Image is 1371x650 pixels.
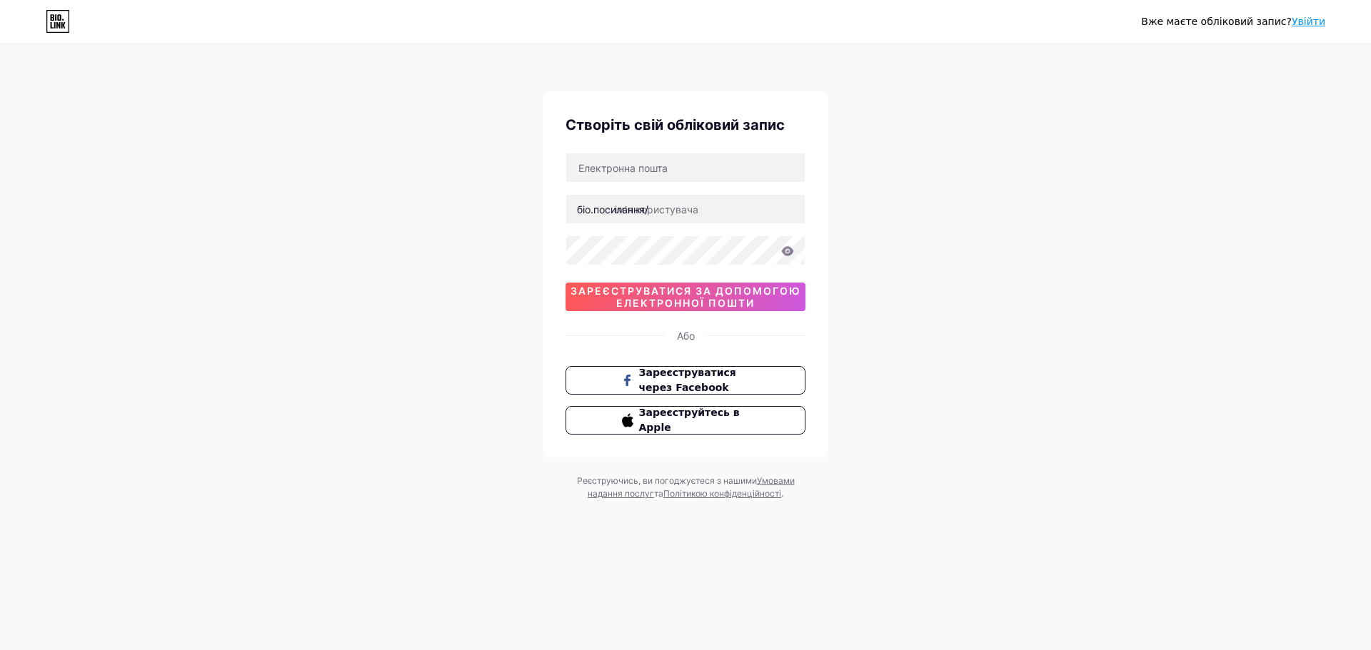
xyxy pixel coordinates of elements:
font: Вже маєте обліковий запис? [1141,16,1292,27]
font: та [654,488,663,499]
a: Політикою конфіденційності [663,488,781,499]
input: Електронна пошта [566,153,805,182]
font: Створіть свій обліковий запис [566,116,785,133]
a: Увійти [1292,16,1325,27]
button: Зареєструйтесь в Apple [566,406,805,435]
font: Реєструючись, ви погоджуєтеся з нашими [577,475,757,486]
font: Зареєструватися через Facebook [639,367,736,393]
button: зареєструватися за допомогою електронної пошти [566,283,805,311]
font: . [781,488,783,499]
button: Зареєструватися через Facebook [566,366,805,395]
font: Зареєструйтесь в Apple [639,407,740,433]
font: Або [677,330,695,342]
font: біо.посилання/ [577,203,648,215]
font: зареєструватися за допомогою електронної пошти [571,285,800,309]
input: ім'я користувача [566,195,805,223]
